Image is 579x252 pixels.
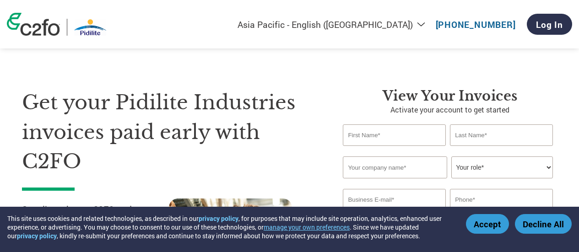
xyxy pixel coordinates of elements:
[450,189,552,210] input: Phone*
[199,214,238,223] a: privacy policy
[74,19,106,36] img: Pidilite Industries
[343,189,445,210] input: Invalid Email format
[451,156,552,178] select: Title/Role
[264,223,350,231] button: manage your own preferences
[343,179,552,185] div: Invalid company name or company name is too long
[7,214,453,240] div: This site uses cookies and related technologies, as described in our , for purposes that may incl...
[343,147,445,153] div: Invalid first name or first name is too long
[450,147,552,153] div: Invalid last name or last name is too long
[22,88,315,177] h1: Get your Pidilite Industries invoices paid early with C2FO
[466,214,509,234] button: Accept
[7,13,60,36] img: c2fo logo
[527,14,572,35] a: Log In
[343,104,557,115] p: Activate your account to get started
[515,214,572,234] button: Decline All
[17,231,57,240] a: privacy policy
[450,124,552,146] input: Last Name*
[343,88,557,104] h3: View your invoices
[343,124,445,146] input: First Name*
[343,156,447,178] input: Your company name*
[436,19,516,30] a: [PHONE_NUMBER]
